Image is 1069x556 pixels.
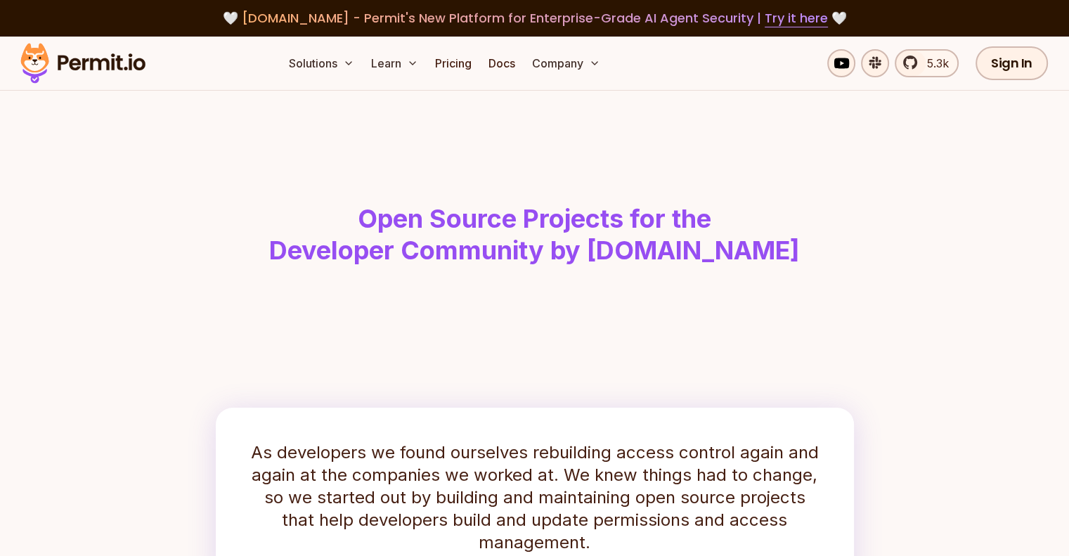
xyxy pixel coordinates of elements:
a: 5.3k [895,49,959,77]
div: 🤍 🤍 [34,8,1035,28]
button: Learn [365,49,424,77]
span: 5.3k [919,55,949,72]
a: Pricing [429,49,477,77]
button: Solutions [283,49,360,77]
h1: Open Source Projects for the Developer Community by [DOMAIN_NAME] [175,203,895,267]
a: Docs [483,49,521,77]
button: Company [526,49,606,77]
a: Sign In [976,46,1048,80]
a: Try it here [765,9,828,27]
img: Permit logo [14,39,152,87]
p: As developers we found ourselves rebuilding access control again and again at the companies we wo... [250,441,820,554]
span: [DOMAIN_NAME] - Permit's New Platform for Enterprise-Grade AI Agent Security | [242,9,828,27]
